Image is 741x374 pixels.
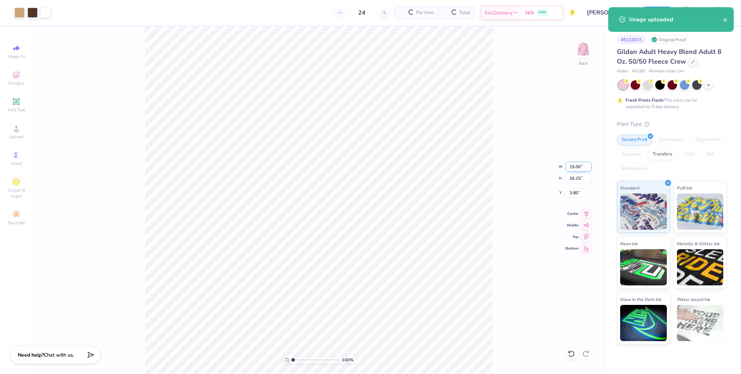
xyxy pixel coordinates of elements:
span: Top [566,234,579,239]
span: Greek [11,161,22,166]
div: Original Proof [649,35,690,44]
div: Embroidery [654,135,689,145]
div: Image uploaded [629,15,723,24]
span: Minimum Order: 24 + [649,68,685,75]
img: Water based Ink [677,305,724,341]
span: 100 % [342,357,353,363]
span: Standard [620,184,639,192]
div: Vinyl [679,149,699,160]
span: Total [459,9,470,17]
span: Decorate [8,220,25,226]
div: Digital Print [691,135,726,145]
span: Add Text [8,107,25,113]
span: Middle [566,223,579,228]
span: Clipart & logos [4,187,29,199]
span: Chat with us. [44,352,74,358]
div: Print Type [617,120,727,128]
span: Water based Ink [677,296,710,303]
button: close [723,15,728,24]
strong: Fresh Prints Flash: [626,97,664,103]
span: # G180 [632,68,645,75]
span: Designs [8,80,24,86]
span: Est. Delivery [485,9,512,17]
div: Screen Print [617,135,652,145]
span: Gildan [617,68,628,75]
span: Per Item [416,9,434,17]
div: Transfers [648,149,677,160]
span: Upload [9,134,24,140]
img: Glow in the Dark Ink [620,305,667,341]
span: Bottom [566,246,579,251]
span: Neon Ink [620,240,638,247]
span: N/A [525,9,534,17]
span: Gildan Adult Heavy Blend Adult 8 Oz. 50/50 Fleece Crew [617,47,721,66]
span: Image AI [8,54,25,59]
div: This color can be expedited for 5 day delivery. [626,97,715,110]
img: Puff Ink [677,194,724,230]
img: Metallic & Glitter Ink [677,249,724,285]
span: Center [566,211,579,216]
div: # 513307A [617,35,646,44]
span: FREE [538,10,546,15]
span: Glow in the Dark Ink [620,296,661,303]
strong: Need help? [18,352,44,358]
span: Metallic & Glitter Ink [677,240,720,247]
input: – – [348,6,376,19]
input: Untitled Design [581,5,635,20]
img: Standard [620,194,667,230]
div: Foil [702,149,719,160]
div: Applique [617,149,646,160]
div: Rhinestones [617,163,652,174]
img: Back [576,42,590,56]
div: Back [579,60,588,67]
span: Puff Ink [677,184,692,192]
img: Neon Ink [620,249,667,285]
